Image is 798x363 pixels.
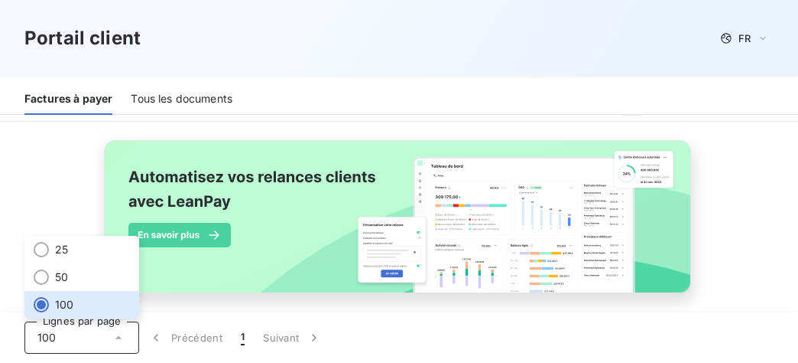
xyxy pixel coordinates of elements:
[139,322,232,354] button: Précédent
[24,25,141,52] h3: Portail client
[254,322,331,354] button: Suivant
[131,83,232,115] div: Tous les documents
[37,330,56,345] span: 100
[232,322,254,354] button: 1
[90,131,708,319] img: banner
[55,242,68,257] span: 25
[738,32,751,44] span: FR
[55,297,73,312] span: 100
[24,83,112,115] div: Factures à payer
[241,330,245,345] span: 1
[55,270,68,285] span: 50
